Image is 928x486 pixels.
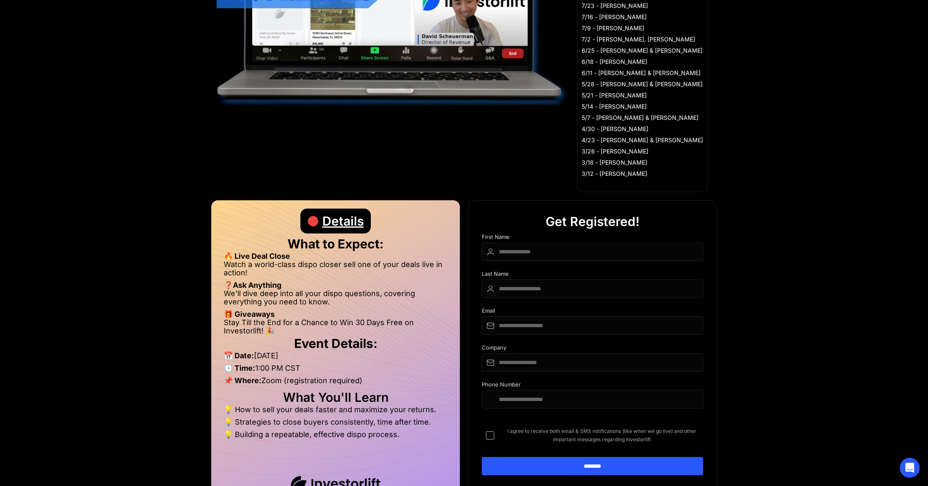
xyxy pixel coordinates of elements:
strong: What to Expect: [288,236,384,251]
strong: 🕒 Time: [224,364,255,372]
li: 💡 Strategies to close buyers consistently, time after time. [224,418,447,430]
li: We’ll dive deep into all your dispo questions, covering everything you need to know. [224,289,447,310]
li: 💡 Building a repeatable, effective dispo process. [224,430,447,439]
strong: 📅 Date: [224,351,254,360]
span: I agree to receive both email & SMS notifications (like when we go live) and other important mess... [501,427,703,444]
div: Get Registered! [546,209,640,234]
li: 1:00 PM CST [224,364,447,377]
h2: What You'll Learn [224,393,447,401]
li: Zoom (registration required) [224,377,447,389]
strong: 🎁 Giveaways [224,310,275,318]
strong: 🔥 Live Deal Close [224,252,290,260]
div: First Name [482,234,703,243]
div: Open Intercom Messenger [900,458,920,478]
li: [DATE] [224,352,447,364]
strong: Event Details: [294,336,377,351]
div: Phone Number [482,382,703,390]
div: Last Name [482,271,703,279]
div: Email [482,308,703,316]
strong: 📌 Where: [224,376,261,385]
li: Stay Till the End for a Chance to Win 30 Days Free on Investorlift! 🎉 [224,318,447,335]
div: Company [482,345,703,353]
strong: ❓Ask Anything [224,281,281,289]
li: 💡 How to sell your deals faster and maximize your returns. [224,406,447,418]
div: Details [322,209,364,233]
li: Watch a world-class dispo closer sell one of your deals live in action! [224,260,447,281]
